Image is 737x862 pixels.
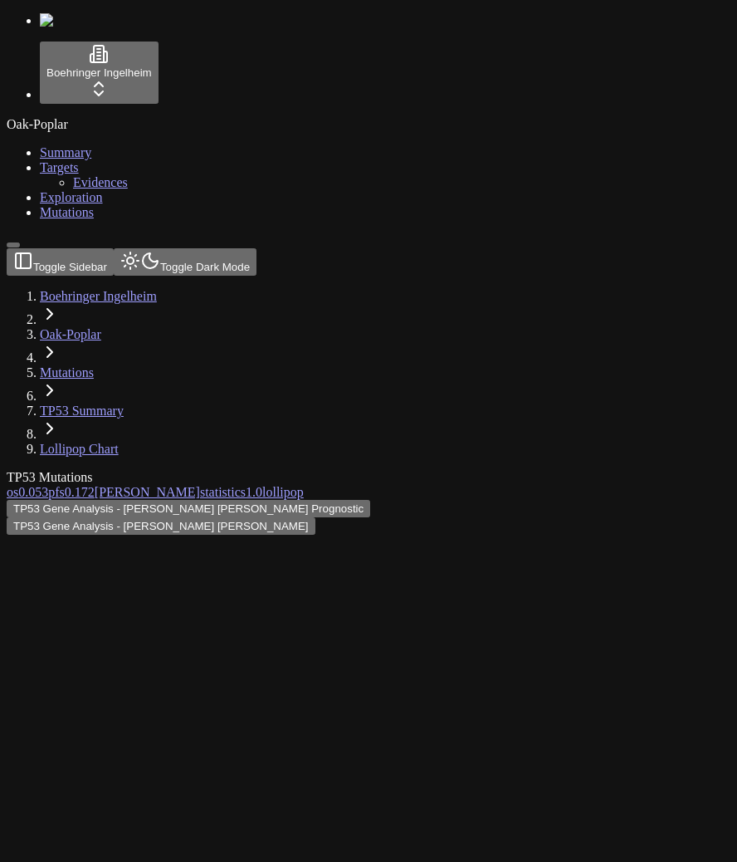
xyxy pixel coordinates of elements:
[7,517,315,535] button: TP53 Gene Analysis - [PERSON_NAME] [PERSON_NAME]
[7,470,571,485] div: TP53 Mutations
[262,485,304,499] span: lollipop
[7,485,48,499] a: os0.053
[7,242,20,247] button: Toggle Sidebar
[7,289,571,457] nav: breadcrumb
[114,248,256,276] button: Toggle Dark Mode
[7,248,114,276] button: Toggle Sidebar
[200,485,246,499] span: statistics
[40,190,103,204] a: Exploration
[46,66,152,79] span: Boehringer Ingelheim
[65,485,95,499] span: 0.172
[200,485,262,499] a: statistics1.0
[95,485,200,499] span: [PERSON_NAME]
[40,13,104,28] img: Numenos
[18,485,48,499] span: 0.053
[40,327,101,341] a: Oak-Poplar
[33,261,107,273] span: Toggle Sidebar
[48,485,65,499] span: pfs
[7,500,370,517] button: TP53 Gene Analysis - [PERSON_NAME] [PERSON_NAME] Prognostic
[40,160,79,174] a: Targets
[40,404,124,418] a: TP53 Summary
[40,42,159,104] button: Boehringer Ingelheim
[246,485,262,499] span: 1.0
[160,261,250,273] span: Toggle Dark Mode
[7,485,18,499] span: os
[40,289,157,303] a: Boehringer Ingelheim
[40,145,91,159] a: Summary
[40,365,94,380] a: Mutations
[48,485,95,499] a: pfs0.172
[7,117,730,132] div: Oak-Poplar
[40,205,94,219] a: Mutations
[40,442,119,456] a: Lollipop Chart
[73,175,128,189] a: Evidences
